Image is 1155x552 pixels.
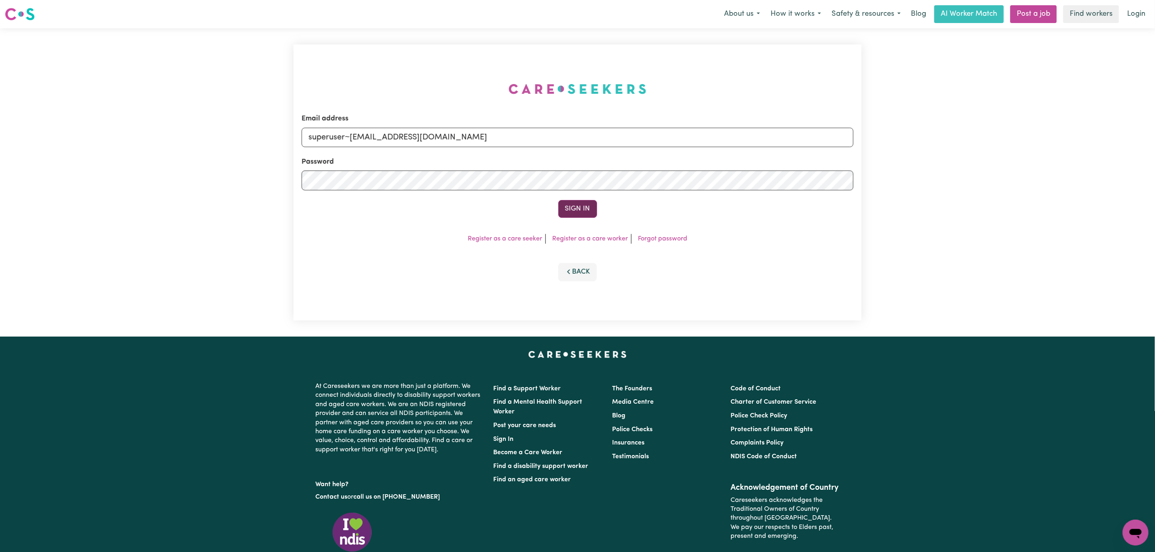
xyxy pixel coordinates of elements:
a: call us on [PHONE_NUMBER] [354,494,440,500]
a: Blog [612,413,625,419]
button: How it works [765,6,826,23]
a: Charter of Customer Service [731,399,816,405]
button: Sign In [558,200,597,218]
a: Code of Conduct [731,386,781,392]
a: Register as a care worker [552,236,628,242]
a: Find a disability support worker [494,463,589,470]
h2: Acknowledgement of Country [731,483,839,493]
img: Careseekers logo [5,7,35,21]
p: At Careseekers we are more than just a platform. We connect individuals directly to disability su... [316,379,484,457]
button: Safety & resources [826,6,906,23]
a: Register as a care seeker [468,236,542,242]
a: Protection of Human Rights [731,426,813,433]
a: Police Checks [612,426,652,433]
a: Contact us [316,494,348,500]
button: Back [558,263,597,281]
a: Post a job [1010,5,1057,23]
a: Find a Mental Health Support Worker [494,399,583,415]
a: Find an aged care worker [494,476,571,483]
a: Careseekers home page [528,351,627,358]
a: Find a Support Worker [494,386,561,392]
a: NDIS Code of Conduct [731,453,797,460]
label: Email address [302,114,348,124]
p: or [316,489,484,505]
a: Complaints Policy [731,440,783,446]
a: Forgot password [638,236,687,242]
iframe: Button to launch messaging window, conversation in progress [1123,520,1149,546]
a: Careseekers logo [5,5,35,23]
a: Insurances [612,440,644,446]
input: Email address [302,128,853,147]
a: Post your care needs [494,422,556,429]
a: Find workers [1063,5,1119,23]
button: About us [719,6,765,23]
p: Want help? [316,477,484,489]
a: Blog [906,5,931,23]
a: Login [1122,5,1150,23]
a: Media Centre [612,399,654,405]
a: Police Check Policy [731,413,787,419]
a: Become a Care Worker [494,449,563,456]
a: The Founders [612,386,652,392]
a: Testimonials [612,453,649,460]
a: Sign In [494,436,514,442]
a: AI Worker Match [934,5,1004,23]
p: Careseekers acknowledges the Traditional Owners of Country throughout [GEOGRAPHIC_DATA]. We pay o... [731,493,839,544]
label: Password [302,157,334,167]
